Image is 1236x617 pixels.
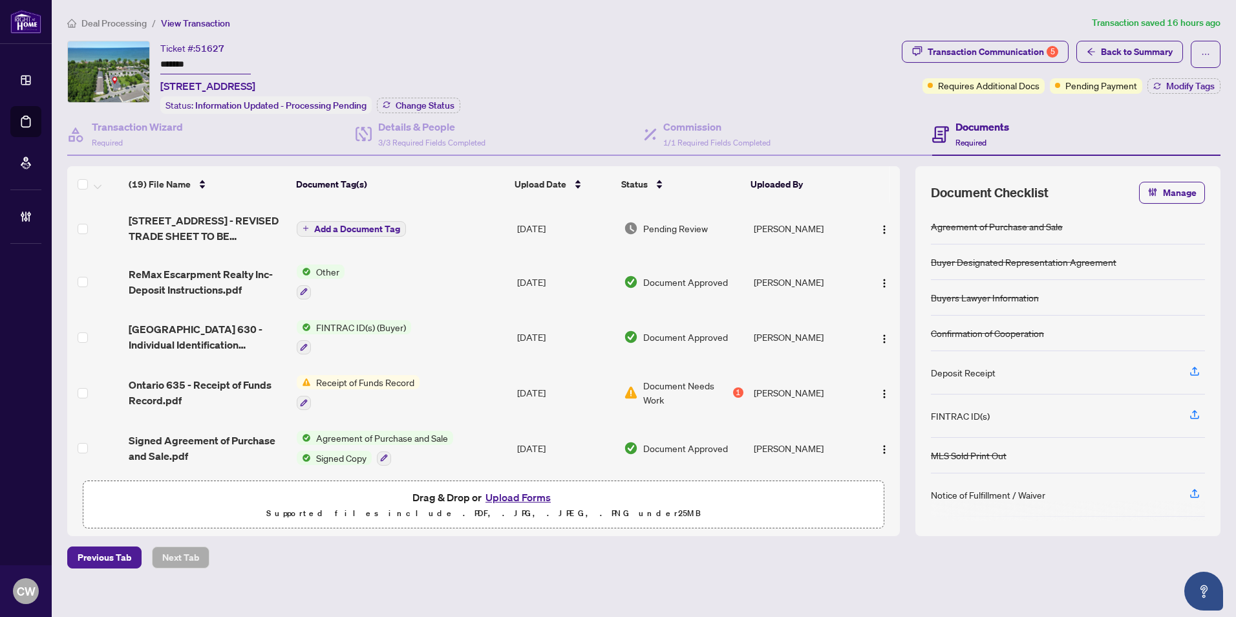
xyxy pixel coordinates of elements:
[931,219,1063,233] div: Agreement of Purchase and Sale
[311,320,411,334] span: FINTRAC ID(s) (Buyer)
[624,221,638,235] img: Document Status
[1101,41,1173,62] span: Back to Summary
[512,254,619,310] td: [DATE]
[624,275,638,289] img: Document Status
[879,278,890,288] img: Logo
[311,375,420,389] span: Receipt of Funds Record
[377,98,460,113] button: Change Status
[378,119,485,135] h4: Details & People
[297,221,406,237] button: Add a Document Tag
[68,41,149,102] img: IMG-40744686_1.jpg
[129,213,286,244] span: [STREET_ADDRESS] - REVISED TRADE SHEET TO BE REVIEWED.pdf
[955,119,1009,135] h4: Documents
[91,506,876,521] p: Supported files include .PDF, .JPG, .JPEG, .PNG under 25 MB
[749,420,863,476] td: [PERSON_NAME]
[297,375,420,410] button: Status IconReceipt of Funds Record
[1163,182,1197,203] span: Manage
[160,41,224,56] div: Ticket #:
[879,334,890,344] img: Logo
[643,378,730,407] span: Document Needs Work
[1184,572,1223,611] button: Open asap
[67,19,76,28] span: home
[643,441,728,455] span: Document Approved
[1147,78,1220,94] button: Modify Tags
[123,166,291,202] th: (19) File Name
[874,218,895,239] button: Logo
[314,224,400,233] span: Add a Document Tag
[160,78,255,94] span: [STREET_ADDRESS]
[152,547,209,568] button: Next Tab
[874,327,895,347] button: Logo
[931,326,1044,340] div: Confirmation of Cooperation
[931,290,1039,305] div: Buyers Lawyer Information
[643,221,708,235] span: Pending Review
[512,420,619,476] td: [DATE]
[879,224,890,235] img: Logo
[616,166,745,202] th: Status
[874,272,895,292] button: Logo
[931,448,1007,462] div: MLS Sold Print Out
[624,385,638,400] img: Document Status
[303,225,309,232] span: plus
[1139,182,1205,204] button: Manage
[129,321,286,352] span: [GEOGRAPHIC_DATA] 630 - Individual Identification Information Record.pdf
[512,202,619,254] td: [DATE]
[928,41,1058,62] div: Transaction Communication
[17,582,36,600] span: CW
[1087,47,1096,56] span: arrow-left
[509,166,616,202] th: Upload Date
[1065,78,1137,92] span: Pending Payment
[874,382,895,403] button: Logo
[512,310,619,365] td: [DATE]
[621,177,648,191] span: Status
[297,375,311,389] img: Status Icon
[129,433,286,464] span: Signed Agreement of Purchase and Sale.pdf
[931,184,1049,202] span: Document Checklist
[311,451,372,465] span: Signed Copy
[955,138,986,147] span: Required
[129,377,286,408] span: Ontario 635 - Receipt of Funds Record.pdf
[152,16,156,30] li: /
[663,138,771,147] span: 1/1 Required Fields Completed
[297,265,311,279] img: Status Icon
[624,330,638,344] img: Document Status
[92,138,123,147] span: Required
[129,177,191,191] span: (19) File Name
[733,387,743,398] div: 1
[663,119,771,135] h4: Commission
[931,409,990,423] div: FINTRAC ID(s)
[291,166,509,202] th: Document Tag(s)
[297,220,406,237] button: Add a Document Tag
[512,365,619,420] td: [DATE]
[297,265,345,299] button: Status IconOther
[297,320,411,355] button: Status IconFINTRAC ID(s) (Buyer)
[938,78,1039,92] span: Requires Additional Docs
[311,431,453,445] span: Agreement of Purchase and Sale
[1076,41,1183,63] button: Back to Summary
[931,365,996,380] div: Deposit Receipt
[745,166,859,202] th: Uploaded By
[297,431,453,466] button: Status IconAgreement of Purchase and SaleStatus IconSigned Copy
[1047,46,1058,58] div: 5
[195,100,367,111] span: Information Updated - Processing Pending
[643,330,728,344] span: Document Approved
[902,41,1069,63] button: Transaction Communication5
[129,266,286,298] span: ReMax Escarpment Realty Inc- Deposit Instructions.pdf
[396,101,454,110] span: Change Status
[643,275,728,289] span: Document Approved
[931,488,1045,502] div: Notice of Fulfillment / Waiver
[931,255,1116,269] div: Buyer Designated Representation Agreement
[67,547,142,568] button: Previous Tab
[749,202,863,254] td: [PERSON_NAME]
[78,547,131,568] span: Previous Tab
[1092,16,1220,30] article: Transaction saved 16 hours ago
[161,17,230,29] span: View Transaction
[378,138,485,147] span: 3/3 Required Fields Completed
[879,444,890,455] img: Logo
[81,17,147,29] span: Deal Processing
[412,489,555,506] span: Drag & Drop or
[1201,50,1210,59] span: ellipsis
[879,389,890,399] img: Logo
[749,254,863,310] td: [PERSON_NAME]
[83,481,884,529] span: Drag & Drop orUpload FormsSupported files include .PDF, .JPG, .JPEG, .PNG under25MB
